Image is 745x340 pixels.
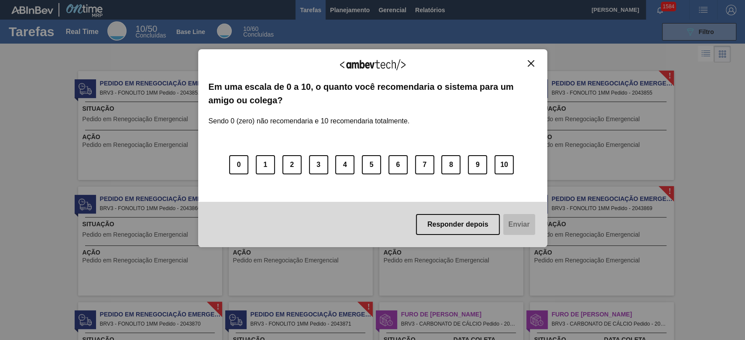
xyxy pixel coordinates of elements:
[525,60,537,67] button: Close
[468,155,487,174] button: 9
[229,155,248,174] button: 0
[415,155,434,174] button: 7
[340,59,405,70] img: Logo Ambevtech
[256,155,275,174] button: 1
[441,155,460,174] button: 8
[388,155,408,174] button: 6
[282,155,302,174] button: 2
[528,60,534,67] img: Close
[209,80,537,107] label: Em uma escala de 0 a 10, o quanto você recomendaria o sistema para um amigo ou colega?
[416,214,500,235] button: Responder depois
[362,155,381,174] button: 5
[209,107,410,125] label: Sendo 0 (zero) não recomendaria e 10 recomendaria totalmente.
[309,155,328,174] button: 3
[335,155,354,174] button: 4
[494,155,514,174] button: 10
